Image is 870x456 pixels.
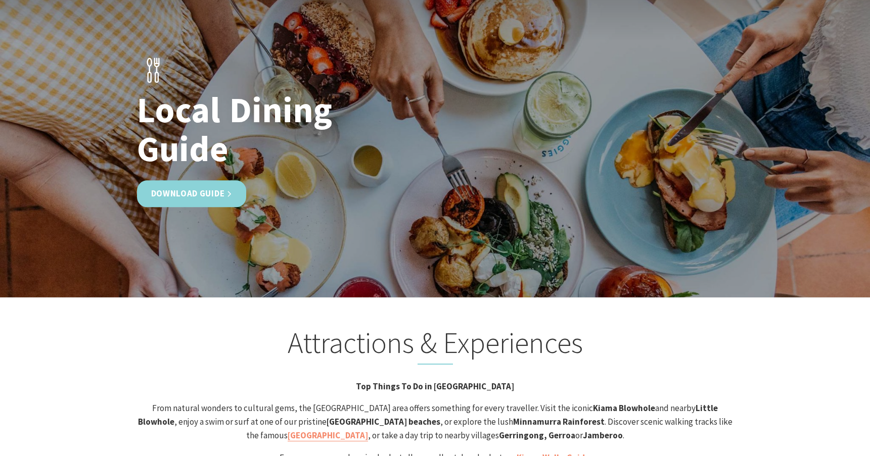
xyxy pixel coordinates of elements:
strong: Gerringong, Gerroa [499,430,575,441]
h1: Local Dining Guide [137,90,423,168]
h2: Attractions & Experiences [136,325,735,365]
span: From natural wonders to cultural gems, the [GEOGRAPHIC_DATA] area offers something for every trav... [138,402,732,441]
strong: Top Things To Do in [GEOGRAPHIC_DATA] [356,381,514,392]
a: Download Guide [137,180,247,207]
strong: [GEOGRAPHIC_DATA] beaches [327,416,440,427]
a: [GEOGRAPHIC_DATA] [288,430,368,441]
strong: Jamberoo [583,430,623,441]
strong: Kiama Blowhole [593,402,655,414]
strong: Minnamurra Rainforest [513,416,605,427]
strong: [GEOGRAPHIC_DATA] [288,430,368,441]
